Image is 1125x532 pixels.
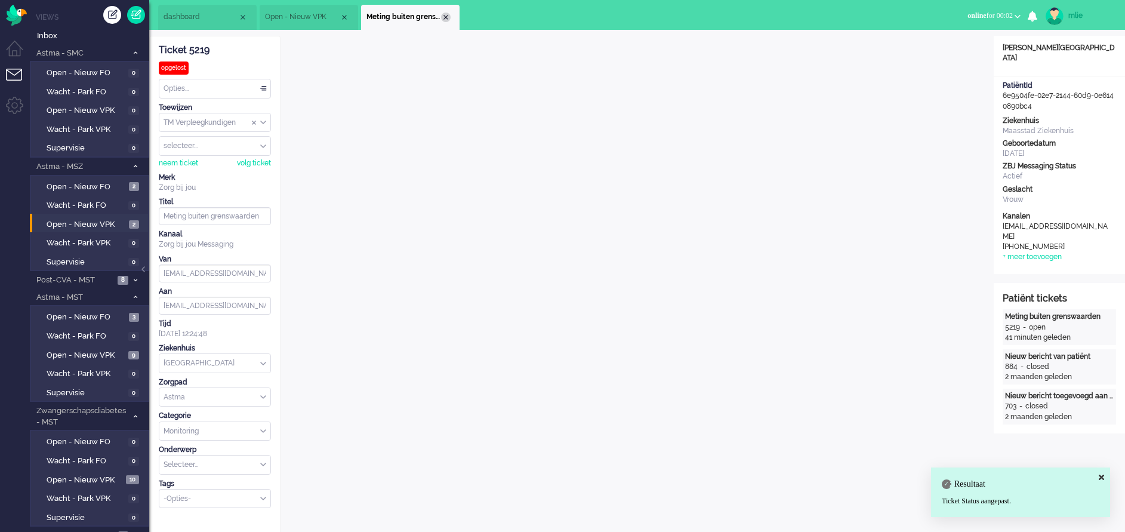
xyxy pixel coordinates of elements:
[35,236,148,249] a: Wacht - Park VPK 0
[118,276,128,285] span: 8
[1020,322,1029,333] div: -
[366,12,441,22] span: Meting buiten grenswaarden
[47,124,125,136] span: Wacht - Park VPK
[128,144,139,153] span: 0
[1005,372,1114,382] div: 2 maanden geleden
[35,329,148,342] a: Wacht - Park FO 0
[238,13,248,22] div: Close tab
[35,310,148,323] a: Open - Nieuw FO 3
[994,81,1125,111] div: 6e9504fe-02e7-2144-60d9-0e6140890bc4
[128,239,139,248] span: 0
[47,200,125,211] span: Wacht - Park FO
[35,292,127,303] span: Astma - MST
[5,5,689,26] body: Rich Text Area. Press ALT-0 for help.
[6,97,33,124] li: Admin menu
[128,389,139,398] span: 0
[1068,10,1113,21] div: mlie
[967,11,1013,20] span: for 00:02
[1005,352,1114,362] div: Nieuw bericht van patiënt
[35,473,148,486] a: Open - Nieuw VPK 10
[159,254,271,265] div: Van
[36,12,149,22] li: Views
[159,319,271,329] div: Tijd
[103,6,121,24] div: Creëer ticket
[159,113,271,133] div: Assign Group
[35,405,127,428] span: Zwangerschapsdiabetes - MST
[1027,362,1049,372] div: closed
[47,475,123,486] span: Open - Nieuw VPK
[129,220,139,229] span: 2
[35,29,149,42] a: Inbox
[159,197,271,207] div: Titel
[159,411,271,421] div: Categorie
[159,136,271,156] div: Assign User
[1003,252,1062,262] div: + meer toevoegen
[47,331,125,342] span: Wacht - Park FO
[47,436,125,448] span: Open - Nieuw FO
[128,106,139,115] span: 0
[1043,7,1113,25] a: mlie
[35,491,148,505] a: Wacht - Park VPK 0
[1046,7,1064,25] img: avatar
[159,445,271,455] div: Onderwerp
[35,85,148,98] a: Wacht - Park FO 0
[128,88,139,97] span: 0
[47,257,125,268] span: Supervisie
[441,13,451,22] div: Close tab
[35,122,148,136] a: Wacht - Park VPK 0
[35,435,148,448] a: Open - Nieuw FO 0
[6,8,27,17] a: Omnidesk
[47,312,126,323] span: Open - Nieuw FO
[35,386,148,399] a: Supervisie 0
[159,61,189,75] div: opgelost
[128,351,139,360] span: 9
[128,494,139,503] span: 0
[159,377,271,388] div: Zorgpad
[35,48,127,59] span: Astma - SMC
[47,350,125,361] span: Open - Nieuw VPK
[35,103,148,116] a: Open - Nieuw VPK 0
[1003,126,1116,136] div: Maasstad Ziekenhuis
[47,493,125,505] span: Wacht - Park VPK
[129,182,139,191] span: 2
[159,343,271,353] div: Ziekenhuis
[1005,312,1114,322] div: Meting buiten grenswaarden
[1005,322,1020,333] div: 5219
[1003,161,1116,171] div: ZBJ Messaging Status
[159,229,271,239] div: Kanaal
[159,319,271,339] div: [DATE] 12:24:48
[159,158,198,168] div: neem ticket
[128,258,139,267] span: 0
[1003,195,1116,205] div: Vrouw
[1029,322,1046,333] div: open
[35,348,148,361] a: Open - Nieuw VPK 9
[1018,362,1027,372] div: -
[128,201,139,210] span: 0
[361,5,460,30] li: 5219
[1003,242,1110,252] div: [PHONE_NUMBER]
[128,370,139,379] span: 0
[265,12,340,22] span: Open - Nieuw VPK
[47,143,125,154] span: Supervisie
[1005,333,1114,343] div: 41 minuten geleden
[1005,362,1018,372] div: 884
[128,438,139,447] span: 0
[47,388,125,399] span: Supervisie
[960,4,1028,30] li: onlinefor 00:02
[967,11,986,20] span: online
[6,5,27,26] img: flow_omnibird.svg
[35,141,148,154] a: Supervisie 0
[942,479,1099,488] h4: Resultaat
[159,479,271,489] div: Tags
[1003,149,1116,159] div: [DATE]
[47,105,125,116] span: Open - Nieuw VPK
[47,182,126,193] span: Open - Nieuw FO
[960,7,1028,24] button: onlinefor 00:02
[1003,222,1110,242] div: [EMAIL_ADDRESS][DOMAIN_NAME]
[37,30,149,42] span: Inbox
[159,103,271,113] div: Toewijzen
[6,41,33,67] li: Dashboard menu
[1005,412,1114,422] div: 2 maanden geleden
[47,87,125,98] span: Wacht - Park FO
[35,217,148,230] a: Open - Nieuw VPK 2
